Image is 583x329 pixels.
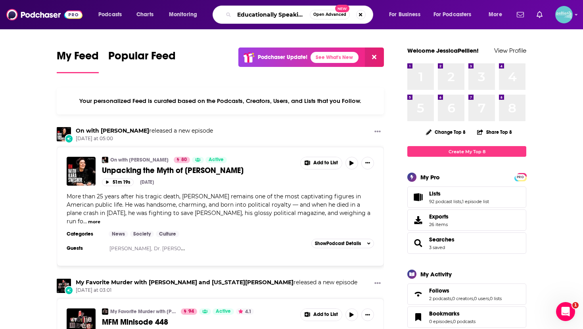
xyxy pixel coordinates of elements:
[407,186,526,208] span: Lists
[429,310,476,317] a: Bookmarks
[140,179,154,185] div: [DATE]
[93,8,132,21] button: open menu
[473,296,474,301] span: ,
[156,231,179,237] a: Culture
[163,8,207,21] button: open menu
[483,8,512,21] button: open menu
[65,134,73,143] div: New Episode
[76,127,213,135] h3: released a new episode
[57,279,71,293] img: My Favorite Murder with Karen Kilgariff and Georgia Hardstark
[154,245,204,251] a: Dr. [PERSON_NAME]
[220,6,381,24] div: Search podcasts, credits, & more...
[130,231,154,237] a: Society
[514,8,527,21] a: Show notifications dropdown
[102,165,244,175] span: Unpacking the Myth of [PERSON_NAME]
[407,306,526,328] span: Bookmarks
[429,287,449,294] span: Follows
[429,245,445,250] a: 3 saved
[407,209,526,231] a: Exports
[489,9,502,20] span: More
[428,8,483,21] button: open menu
[371,279,384,289] button: Show More Button
[429,310,460,317] span: Bookmarks
[453,319,476,324] a: 0 podcasts
[555,6,573,23] button: Show profile menu
[311,239,374,248] button: ShowPodcast Details
[67,157,96,186] img: Unpacking the Myth of John F. Kennedy Jr.
[361,157,374,169] button: Show More Button
[76,127,149,134] a: On with Kara Swisher
[407,47,479,54] a: Welcome JessicaPellien!
[429,213,449,220] span: Exports
[335,5,349,12] span: New
[429,319,452,324] a: 0 episodes
[57,49,99,67] span: My Feed
[213,308,234,315] a: Active
[234,8,310,21] input: Search podcasts, credits, & more...
[108,49,176,67] span: Popular Feed
[109,231,128,237] a: News
[83,218,87,225] span: ...
[461,199,462,204] span: ,
[174,157,190,163] a: 80
[169,9,197,20] span: Monitoring
[102,308,108,315] img: My Favorite Murder with Karen Kilgariff and Georgia Hardstark
[489,296,490,301] span: ,
[433,9,472,20] span: For Podcasters
[301,157,342,169] button: Show More Button
[452,319,453,324] span: ,
[236,308,254,315] button: 4.1
[102,165,295,175] a: Unpacking the Myth of [PERSON_NAME]
[67,245,102,251] h3: Guests
[313,13,346,17] span: Open Advanced
[429,190,441,197] span: Lists
[131,8,158,21] a: Charts
[136,9,153,20] span: Charts
[6,7,82,22] img: Podchaser - Follow, Share and Rate Podcasts
[429,222,449,227] span: 26 items
[420,270,452,278] div: My Activity
[429,236,455,243] a: Searches
[76,287,357,294] span: [DATE] at 03:01
[556,302,575,321] iframe: Intercom live chat
[102,157,108,163] img: On with Kara Swisher
[462,199,489,204] a: 1 episode list
[494,47,526,54] a: View Profile
[384,8,430,21] button: open menu
[429,296,451,301] a: 2 podcasts
[572,302,579,308] span: 1
[76,135,213,142] span: [DATE] at 05:00
[65,286,73,295] div: New Episode
[110,157,169,163] a: On with [PERSON_NAME]
[57,49,99,73] a: My Feed
[181,156,187,164] span: 80
[67,193,370,225] span: More than 25 years after his tragic death, [PERSON_NAME] remains one of the most captivating figu...
[110,308,176,315] a: My Favorite Murder with [PERSON_NAME] and [US_STATE][PERSON_NAME]
[301,309,342,321] button: Show More Button
[410,238,426,249] a: Searches
[452,296,473,301] a: 0 creators
[410,289,426,300] a: Follows
[310,10,350,19] button: Open AdvancedNew
[516,174,525,180] a: PRO
[429,190,489,197] a: Lists
[313,160,338,166] span: Add to List
[407,283,526,305] span: Follows
[407,232,526,254] span: Searches
[102,179,134,186] button: 51m 19s
[451,296,452,301] span: ,
[429,287,502,294] a: Follows
[410,192,426,203] a: Lists
[57,127,71,141] img: On with Kara Swisher
[315,241,361,246] span: Show Podcast Details
[555,6,573,23] img: User Profile
[76,279,357,286] h3: released a new episode
[410,312,426,323] a: Bookmarks
[76,279,293,286] a: My Favorite Murder with Karen Kilgariff and Georgia Hardstark
[109,245,152,251] a: [PERSON_NAME],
